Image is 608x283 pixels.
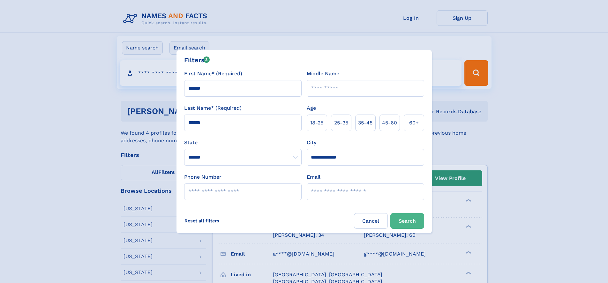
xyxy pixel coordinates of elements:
[184,139,302,146] label: State
[409,119,419,127] span: 60+
[184,70,242,78] label: First Name* (Required)
[382,119,397,127] span: 45‑60
[334,119,348,127] span: 25‑35
[354,213,388,229] label: Cancel
[310,119,323,127] span: 18‑25
[307,139,316,146] label: City
[358,119,372,127] span: 35‑45
[184,173,221,181] label: Phone Number
[307,173,320,181] label: Email
[184,55,210,65] div: Filters
[180,213,223,228] label: Reset all filters
[307,70,339,78] label: Middle Name
[307,104,316,112] label: Age
[184,104,242,112] label: Last Name* (Required)
[390,213,424,229] button: Search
